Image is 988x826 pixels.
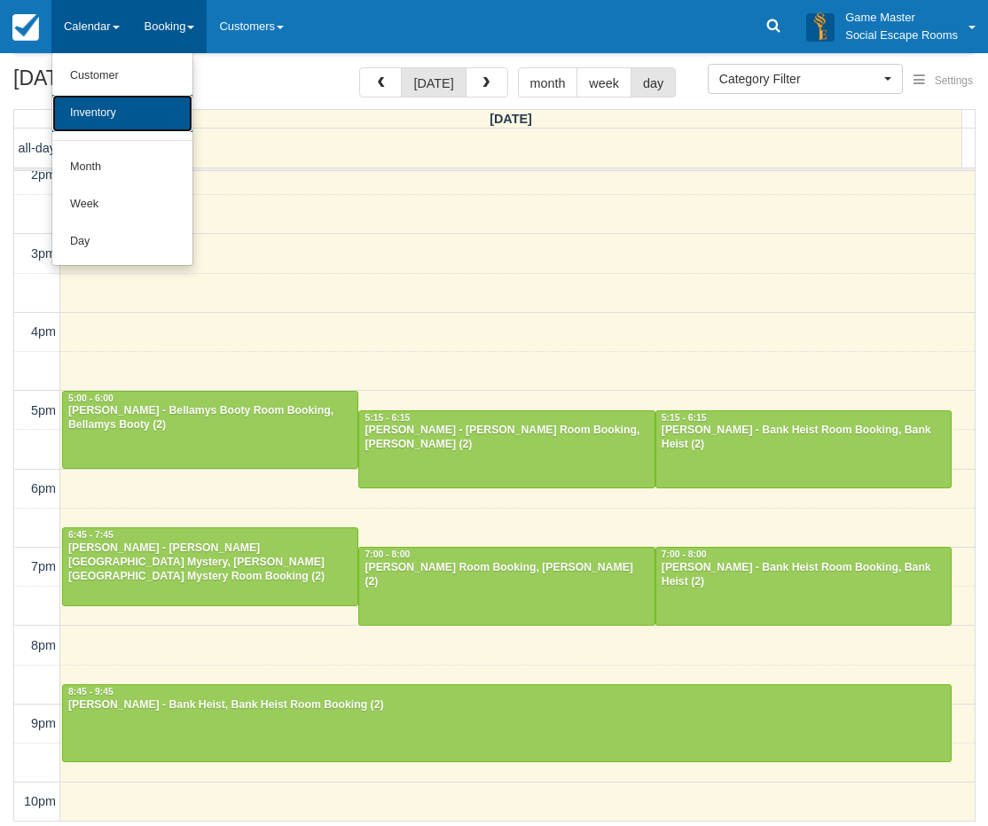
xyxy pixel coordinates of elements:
[365,413,410,423] span: 5:15 - 6:15
[31,481,56,495] span: 6pm
[358,410,655,488] a: 5:15 - 6:15[PERSON_NAME] - [PERSON_NAME] Room Booking, [PERSON_NAME] (2)
[52,95,192,132] a: Inventory
[62,684,952,762] a: 8:45 - 9:45[PERSON_NAME] - Bank Heist, Bank Heist Room Booking (2)
[31,559,56,573] span: 7pm
[364,424,649,452] div: [PERSON_NAME] - [PERSON_NAME] Room Booking, [PERSON_NAME] (2)
[903,68,984,94] button: Settings
[62,527,358,605] a: 6:45 - 7:45[PERSON_NAME] - [PERSON_NAME][GEOGRAPHIC_DATA] Mystery, [PERSON_NAME][GEOGRAPHIC_DATA]...
[845,9,958,27] p: Game Master
[576,67,631,97] button: week
[52,223,192,261] a: Day
[845,27,958,44] p: Social Escape Rooms
[401,67,466,97] button: [DATE]
[52,58,192,95] a: Customer
[68,530,114,540] span: 6:45 - 7:45
[490,112,532,126] span: [DATE]
[31,638,56,652] span: 8pm
[708,64,903,94] button: Category Filter
[31,716,56,730] span: 9pm
[52,186,192,223] a: Week
[358,547,655,625] a: 7:00 - 8:00[PERSON_NAME] Room Booking, [PERSON_NAME] (2)
[661,561,946,589] div: [PERSON_NAME] - Bank Heist Room Booking, Bank Heist (2)
[31,168,56,182] span: 2pm
[51,53,193,266] ul: Calendar
[67,698,946,713] div: [PERSON_NAME] - Bank Heist, Bank Heist Room Booking (2)
[518,67,578,97] button: month
[655,410,952,488] a: 5:15 - 6:15[PERSON_NAME] - Bank Heist Room Booking, Bank Heist (2)
[12,14,39,41] img: checkfront-main-nav-mini-logo.png
[662,549,707,559] span: 7:00 - 8:00
[52,149,192,186] a: Month
[661,424,946,452] div: [PERSON_NAME] - Bank Heist Room Booking, Bank Heist (2)
[68,687,114,697] span: 8:45 - 9:45
[24,794,56,808] span: 10pm
[68,394,114,403] span: 5:00 - 6:00
[655,547,952,625] a: 7:00 - 8:00[PERSON_NAME] - Bank Heist Room Booking, Bank Heist (2)
[935,74,973,87] span: Settings
[67,404,353,432] div: [PERSON_NAME] - Bellamys Booty Room Booking, Bellamys Booty (2)
[364,561,649,589] div: [PERSON_NAME] Room Booking, [PERSON_NAME] (2)
[13,67,238,100] h2: [DATE]
[62,391,358,469] a: 5:00 - 6:00[PERSON_NAME] - Bellamys Booty Room Booking, Bellamys Booty (2)
[31,324,56,339] span: 4pm
[806,12,835,41] img: A3
[719,70,880,88] span: Category Filter
[67,542,353,584] div: [PERSON_NAME] - [PERSON_NAME][GEOGRAPHIC_DATA] Mystery, [PERSON_NAME][GEOGRAPHIC_DATA] Mystery Ro...
[631,67,676,97] button: day
[31,403,56,417] span: 5pm
[19,141,56,155] span: all-day
[662,413,707,423] span: 5:15 - 6:15
[31,246,56,261] span: 3pm
[365,549,410,559] span: 7:00 - 8:00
